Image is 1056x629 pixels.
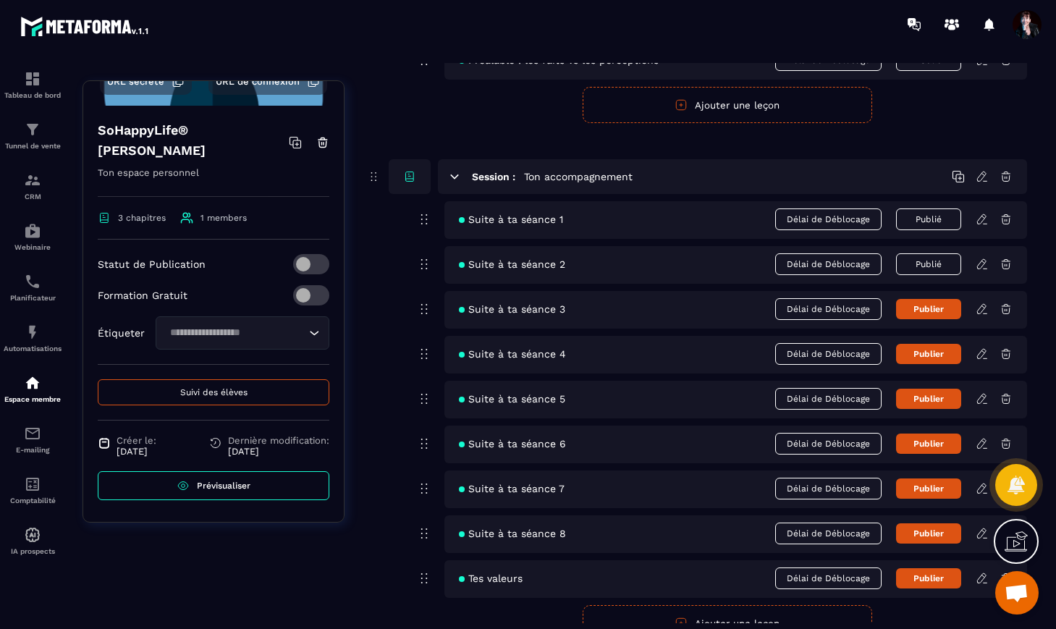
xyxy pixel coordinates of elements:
[228,435,329,446] span: Dernière modification:
[117,435,156,446] span: Créer le:
[459,258,565,270] span: Suite à ta séance 2
[775,253,882,275] span: Délai de Déblocage
[118,213,166,223] span: 3 chapitres
[896,208,961,230] button: Publié
[459,483,565,494] span: Suite à ta séance 7
[524,169,633,184] h5: Ton accompagnement
[4,243,62,251] p: Webinaire
[775,523,882,544] span: Délai de Déblocage
[180,387,248,397] span: Suivi des élèves
[459,348,566,360] span: Suite à ta séance 4
[4,547,62,555] p: IA prospects
[98,120,289,161] h4: SoHappyLife® [PERSON_NAME]
[4,345,62,353] p: Automatisations
[896,478,961,499] button: Publier
[472,171,515,182] h6: Session :
[98,290,187,301] p: Formation Gratuit
[896,344,961,364] button: Publier
[216,76,300,87] span: URL de connexion
[208,67,327,95] button: URL de connexion
[896,523,961,544] button: Publier
[4,142,62,150] p: Tunnel de vente
[98,379,329,405] button: Suivi des élèves
[775,298,882,320] span: Délai de Déblocage
[775,478,882,499] span: Délai de Déblocage
[896,299,961,319] button: Publier
[4,395,62,403] p: Espace membre
[4,446,62,454] p: E-mailing
[24,121,41,138] img: formation
[896,568,961,588] button: Publier
[896,389,961,409] button: Publier
[24,273,41,290] img: scheduler
[20,13,151,39] img: logo
[4,91,62,99] p: Tableau de bord
[775,343,882,365] span: Délai de Déblocage
[583,87,872,123] button: Ajouter une leçon
[4,59,62,110] a: formationformationTableau de bord
[24,70,41,88] img: formation
[156,316,329,350] div: Search for option
[117,446,156,457] p: [DATE]
[24,324,41,341] img: automations
[165,325,305,341] input: Search for option
[775,433,882,455] span: Délai de Déblocage
[98,258,206,270] p: Statut de Publication
[98,471,329,500] a: Prévisualiser
[24,476,41,493] img: accountant
[4,294,62,302] p: Planificateur
[107,76,164,87] span: URL secrète
[228,446,329,457] p: [DATE]
[4,110,62,161] a: formationformationTunnel de vente
[4,465,62,515] a: accountantaccountantComptabilité
[200,213,247,223] span: 1 members
[4,262,62,313] a: schedulerschedulerPlanificateur
[896,253,961,275] button: Publié
[24,526,41,544] img: automations
[100,67,192,95] button: URL secrète
[98,327,145,339] p: Étiqueter
[896,434,961,454] button: Publier
[459,214,563,225] span: Suite à ta séance 1
[24,425,41,442] img: email
[4,363,62,414] a: automationsautomationsEspace membre
[98,164,329,197] p: Ton espace personnel
[4,414,62,465] a: emailemailE-mailing
[459,573,523,584] span: Tes valeurs
[4,313,62,363] a: automationsautomationsAutomatisations
[459,303,565,315] span: Suite à ta séance 3
[459,438,566,449] span: Suite à ta séance 6
[775,208,882,230] span: Délai de Déblocage
[24,222,41,240] img: automations
[24,374,41,392] img: automations
[4,211,62,262] a: automationsautomationsWebinaire
[197,481,250,491] span: Prévisualiser
[459,528,566,539] span: Suite à ta séance 8
[775,567,882,589] span: Délai de Déblocage
[775,388,882,410] span: Délai de Déblocage
[4,497,62,505] p: Comptabilité
[4,161,62,211] a: formationformationCRM
[4,193,62,200] p: CRM
[995,571,1039,615] a: Ouvrir le chat
[459,393,565,405] span: Suite à ta séance 5
[24,172,41,189] img: formation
